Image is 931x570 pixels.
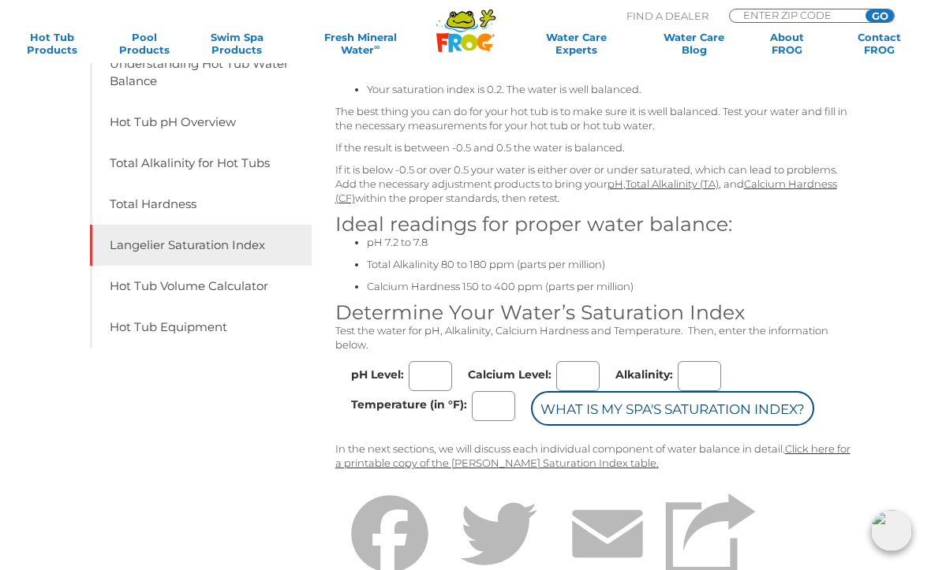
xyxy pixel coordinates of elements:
[201,31,273,56] a: Swim SpaProducts
[608,177,623,190] a: pH
[351,398,467,411] label: Temperature (in °F):
[335,140,857,155] p: If the result is between -0.5 and 0.5 the water is balanced.
[90,143,312,184] a: Total Alkalinity for Hot Tubs
[367,235,857,249] li: pH 7.2 to 7.8
[335,104,857,132] p: The best thing you can do for your hot tub is to make sure it is well balanced. Test your water a...
[866,9,894,22] input: GO
[658,31,730,56] a: Water CareBlog
[90,184,312,225] a: Total Hardness
[351,368,404,381] label: pH Level:
[531,391,814,426] input: What is my Spa's Saturation Index?
[294,31,428,56] a: Fresh MineralWater∞
[374,43,380,51] sup: ∞
[871,510,912,551] img: openIcon
[751,31,823,56] a: AboutFROG
[90,266,312,307] a: Hot Tub Volume Calculator
[367,257,857,271] li: Total Alkalinity 80 to 180 ppm (parts per million)
[90,307,312,348] a: Hot Tub Equipment
[626,177,719,190] a: Total Alkalinity (TA)
[615,368,673,381] label: Alkalinity:
[335,323,857,352] p: Test the water for pH, Alkalinity, Calcium Hardness and Temperature. Then, enter the information ...
[468,368,551,381] label: Calcium Level:
[335,301,857,323] h3: Determine Your Water’s Saturation Index
[367,82,857,96] li: Your saturation index is 0.2. The water is well balanced.
[742,9,848,20] input: Zip Code Form
[335,162,857,205] p: If it is below -0.5 or over 0.5 your water is either over or under saturated, which can lead to p...
[367,279,857,293] li: Calcium Hardness 150 to 400 ppm (parts per million)
[16,31,88,56] a: Hot TubProducts
[335,213,857,235] h3: Ideal readings for proper water balance:
[108,31,180,56] a: PoolProducts
[515,31,637,56] a: Water CareExperts
[90,43,312,102] a: Understanding Hot Tub Water Balance
[626,9,709,23] p: Find A Dealer
[335,441,857,470] p: In the next sections, we will discuss each individual component of water balance in detail.
[843,31,915,56] a: ContactFROG
[90,225,312,266] a: Langelier Saturation Index
[90,102,312,143] a: Hot Tub pH Overview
